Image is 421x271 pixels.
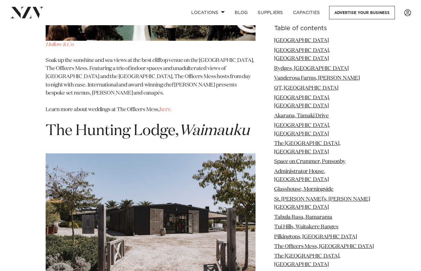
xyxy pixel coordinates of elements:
[274,95,330,109] a: [GEOGRAPHIC_DATA], [GEOGRAPHIC_DATA]
[230,6,253,19] a: BLOG
[274,169,329,182] a: Administrator House, [GEOGRAPHIC_DATA]
[186,6,230,19] a: Locations
[274,85,338,91] a: QT, [GEOGRAPHIC_DATA]
[274,38,329,43] a: [GEOGRAPHIC_DATA]
[274,254,341,267] a: The [GEOGRAPHIC_DATA], [GEOGRAPHIC_DATA]
[160,107,172,112] a: here.
[274,187,333,192] a: Glasshouse, Morningside
[46,42,73,47] a: Hollow & Co
[46,57,256,114] p: Soak up the sunshine and sea views at the best clifftop venue on the [GEOGRAPHIC_DATA], The Offic...
[274,76,360,81] a: Vanderosa Farms, [PERSON_NAME]
[274,244,374,249] a: The Officers Mess, [GEOGRAPHIC_DATA]
[274,141,341,154] a: The [GEOGRAPHIC_DATA], [GEOGRAPHIC_DATA]
[253,6,288,19] a: SUPPLIERS
[274,123,330,136] a: [GEOGRAPHIC_DATA], [GEOGRAPHIC_DATA]
[274,113,329,119] a: Akarana, Tāmaki Drive
[274,214,332,220] a: Tabula Rasa, Ramarama
[274,25,375,32] h6: Table of contents
[274,48,330,61] a: [GEOGRAPHIC_DATA], [GEOGRAPHIC_DATA]
[274,224,338,230] a: Tui Hills, Waitakere Ranges
[274,66,349,71] a: Rydges, [GEOGRAPHIC_DATA]
[329,6,395,19] a: Advertise your business
[274,159,346,164] a: Space on Crummer, Ponsonby
[179,124,250,138] em: Waimauku
[46,124,250,138] span: The Hunting Lodge,
[288,6,325,19] a: Capacities
[274,234,357,239] a: Pilkingtons, [GEOGRAPHIC_DATA]
[274,196,370,210] a: St. [PERSON_NAME]’s, [PERSON_NAME][GEOGRAPHIC_DATA]
[10,7,44,18] img: nzv-logo.png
